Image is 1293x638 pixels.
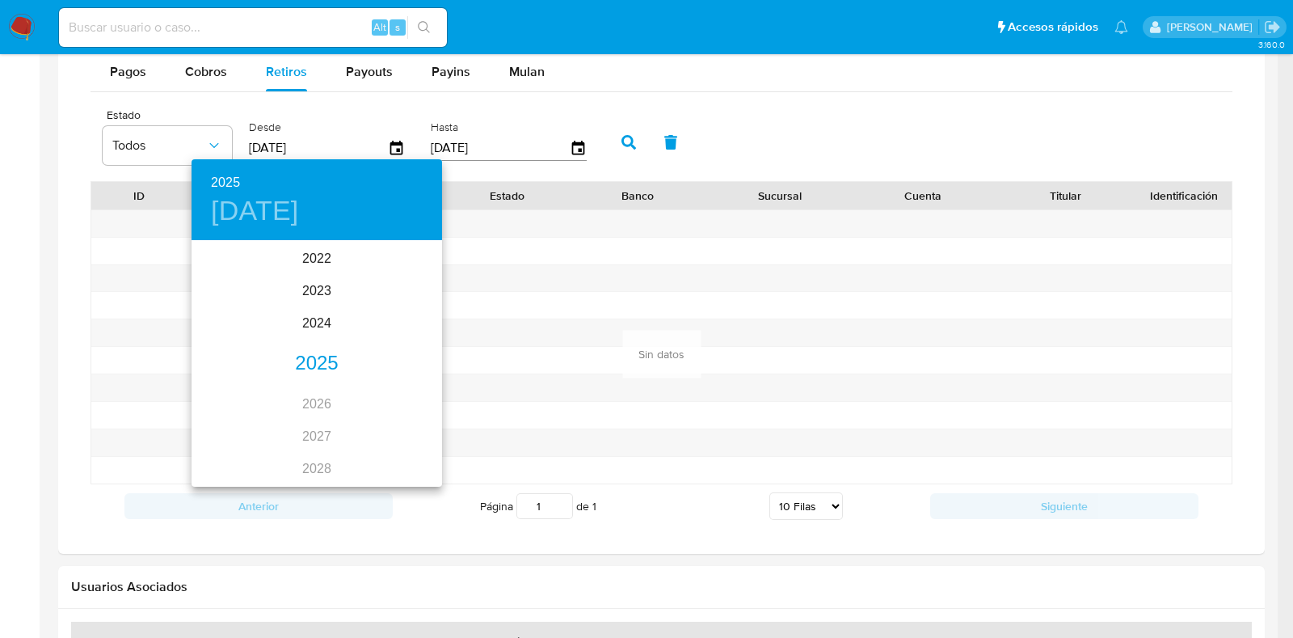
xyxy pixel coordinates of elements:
[211,171,240,194] button: 2025
[192,307,442,340] div: 2024
[192,243,442,275] div: 2022
[192,348,442,380] div: 2025
[192,275,442,307] div: 2023
[211,194,299,228] button: [DATE]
